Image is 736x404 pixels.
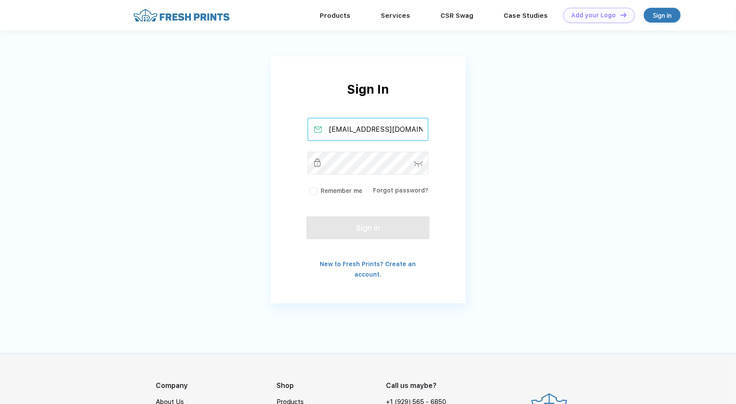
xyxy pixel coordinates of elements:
img: DT [620,13,627,17]
div: Add your Logo [572,12,616,19]
a: New to Fresh Prints? Create an account. [320,261,416,278]
img: email_active.svg [314,127,322,133]
a: Services [381,12,411,20]
button: Sign in [306,216,429,239]
a: Sign in [644,8,681,23]
label: Remember me [308,186,362,195]
img: password_inactive.svg [314,159,321,166]
div: Shop [276,381,386,391]
img: password-icon.svg [414,161,423,167]
a: Products [320,12,351,20]
a: Forgot password? [373,187,428,194]
div: Sign In [271,80,466,118]
div: Sign in [653,10,672,20]
img: fo%20logo%202.webp [131,8,232,23]
div: Company [156,381,276,391]
div: Call us maybe? [386,381,452,391]
input: Email [308,118,428,141]
a: CSR Swag [441,12,474,20]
